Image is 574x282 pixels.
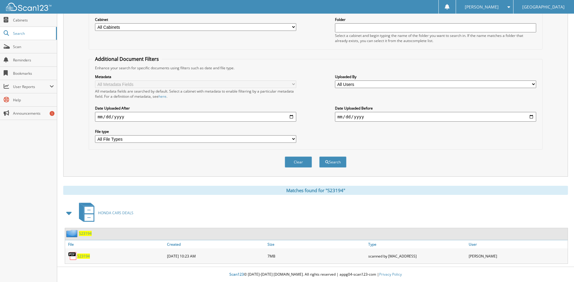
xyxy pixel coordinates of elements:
span: Search [13,31,53,36]
a: here [159,94,166,99]
div: Matches found for "S23194" [63,186,568,195]
a: User [467,240,568,248]
span: Reminders [13,57,54,63]
div: [PERSON_NAME] [467,250,568,262]
div: scanned by [MAC_ADDRESS] [367,250,467,262]
span: [GEOGRAPHIC_DATA] [522,5,565,9]
input: end [335,112,536,122]
label: File type [95,129,296,134]
div: © [DATE]-[DATE] [DOMAIN_NAME]. All rights reserved | appg04-scan123-com | [57,267,574,282]
span: Help [13,97,54,103]
a: Type [367,240,467,248]
a: Privacy Policy [379,272,402,277]
label: Folder [335,17,536,22]
a: Created [166,240,266,248]
label: Uploaded By [335,74,536,79]
a: Size [266,240,366,248]
div: All metadata fields are searched by default. Select a cabinet with metadata to enable filtering b... [95,89,296,99]
button: Clear [285,156,312,168]
span: User Reports [13,84,50,89]
span: Announcements [13,111,54,116]
span: Bookmarks [13,71,54,76]
span: Scan123 [229,272,244,277]
div: 1 [50,111,54,116]
span: HONDA CARS DEALS [98,210,133,215]
img: folder2.png [66,230,79,237]
span: [PERSON_NAME] [465,5,499,9]
a: S23194 [79,231,92,236]
label: Cabinet [95,17,296,22]
button: Search [319,156,346,168]
a: S23194 [77,254,90,259]
input: start [95,112,296,122]
a: File [65,240,166,248]
img: scan123-logo-white.svg [6,3,51,11]
label: Metadata [95,74,296,79]
label: Date Uploaded After [95,106,296,111]
span: Cabinets [13,18,54,23]
label: Date Uploaded Before [335,106,536,111]
span: Scan [13,44,54,49]
div: [DATE] 10:23 AM [166,250,266,262]
legend: Additional Document Filters [92,56,162,62]
div: Enhance your search for specific documents using filters such as date and file type. [92,65,539,70]
iframe: Chat Widget [544,253,574,282]
a: HONDA CARS DEALS [75,201,133,225]
div: Select a cabinet and begin typing the name of the folder you want to search in. If the name match... [335,33,536,43]
div: 7MB [266,250,366,262]
img: PDF.png [68,251,77,261]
